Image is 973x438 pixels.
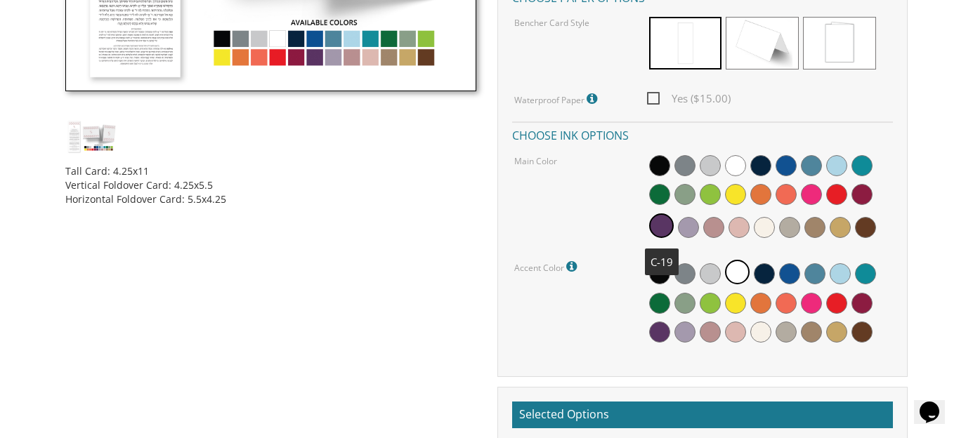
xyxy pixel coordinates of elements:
label: Waterproof Paper [514,90,601,108]
h4: Choose ink options [512,121,893,146]
label: Main Color [514,155,557,167]
div: Tall Card: 4.25x11 Vertical Foldover Card: 4.25x5.5 Horizontal Foldover Card: 5.5x4.25 [65,154,476,206]
img: dc_style15.jpg [65,119,118,154]
label: Bencher Card Style [514,17,589,29]
span: Yes ($15.00) [647,90,731,107]
h2: Selected Options [512,401,893,428]
iframe: chat widget [914,382,959,424]
label: Accent Color [514,258,580,276]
